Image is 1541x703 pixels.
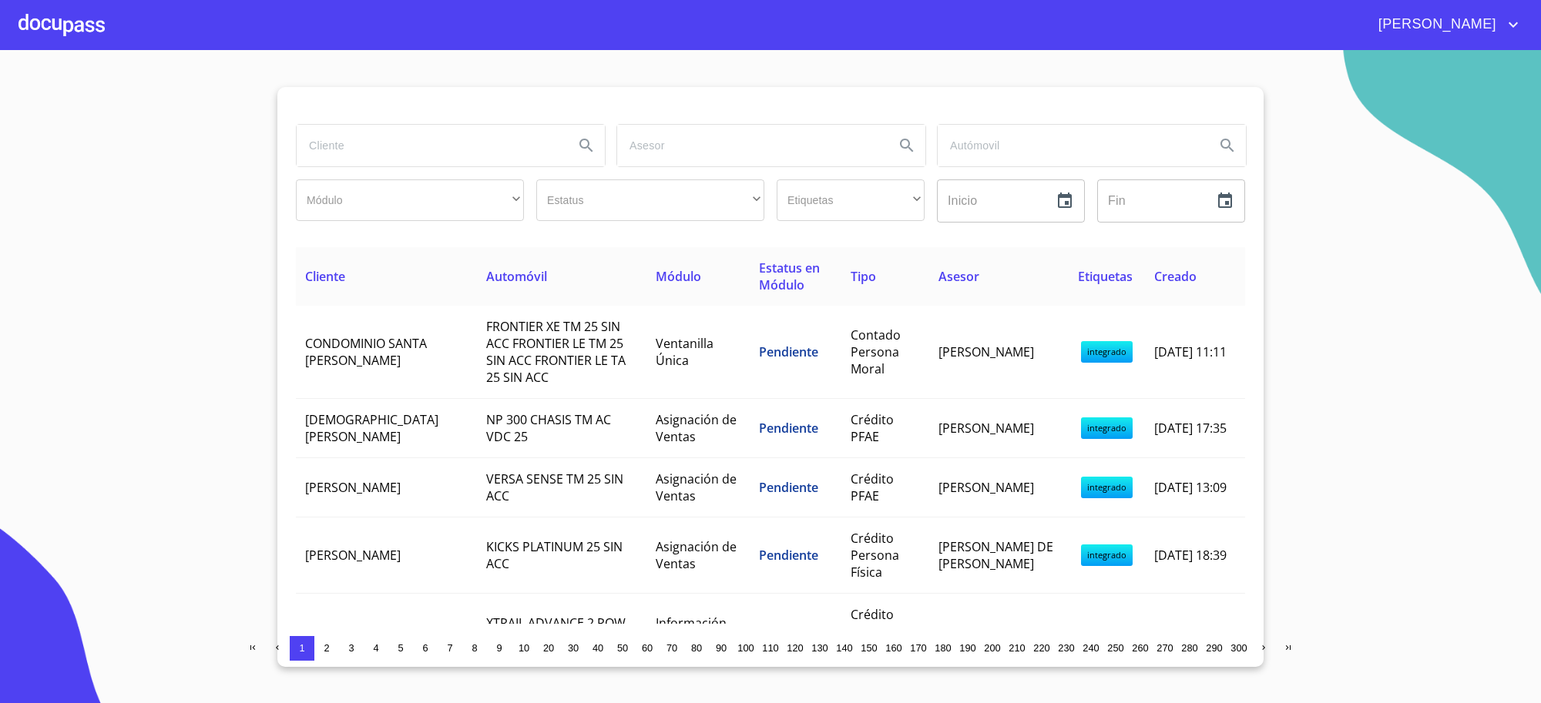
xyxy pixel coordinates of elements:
[1209,127,1246,164] button: Search
[1081,544,1133,566] span: integrado
[777,179,925,221] div: ​
[783,636,807,661] button: 120
[462,636,487,661] button: 8
[413,636,438,661] button: 6
[666,642,677,654] span: 70
[305,547,401,564] span: [PERSON_NAME]
[759,420,818,437] span: Pendiente
[486,268,547,285] span: Automóvil
[536,636,561,661] button: 20
[938,125,1203,166] input: search
[324,642,329,654] span: 2
[1079,636,1103,661] button: 240
[586,636,610,661] button: 40
[536,179,764,221] div: ​
[617,642,628,654] span: 50
[1103,636,1128,661] button: 250
[486,411,611,445] span: NP 300 CHASIS TM AC VDC 25
[642,642,653,654] span: 60
[1009,642,1025,654] span: 210
[422,642,428,654] span: 6
[1132,642,1148,654] span: 260
[660,636,684,661] button: 70
[691,642,702,654] span: 80
[716,642,727,654] span: 90
[656,335,713,369] span: Ventanilla Única
[1367,12,1523,37] button: account of current user
[851,268,876,285] span: Tipo
[398,642,403,654] span: 5
[737,642,754,654] span: 100
[1177,636,1202,661] button: 280
[1154,479,1227,496] span: [DATE] 13:09
[561,636,586,661] button: 30
[656,538,737,572] span: Asignación de Ventas
[1367,12,1504,37] span: [PERSON_NAME]
[1154,343,1227,360] span: [DATE] 11:11
[1202,636,1227,661] button: 290
[851,411,894,445] span: Crédito PFAE
[305,268,345,285] span: Cliente
[857,636,881,661] button: 150
[1078,268,1133,285] span: Etiquetas
[959,642,975,654] span: 190
[931,636,955,661] button: 180
[486,318,626,386] span: FRONTIER XE TM 25 SIN ACC FRONTIER LE TM 25 SIN ACC FRONTIER LE TA 25 SIN ACC
[938,343,1034,360] span: [PERSON_NAME]
[1230,642,1247,654] span: 300
[885,642,901,654] span: 160
[1154,547,1227,564] span: [DATE] 18:39
[339,636,364,661] button: 3
[1128,636,1153,661] button: 260
[906,636,931,661] button: 170
[305,623,401,640] span: [PERSON_NAME]
[881,636,906,661] button: 160
[305,411,438,445] span: [DEMOGRAPHIC_DATA][PERSON_NAME]
[472,642,477,654] span: 8
[364,636,388,661] button: 4
[617,125,882,166] input: search
[1081,477,1133,498] span: integrado
[1227,636,1251,661] button: 300
[447,642,452,654] span: 7
[1005,636,1029,661] button: 210
[955,636,980,661] button: 190
[759,623,818,640] span: Pendiente
[438,636,462,661] button: 7
[851,530,899,581] span: Crédito Persona Física
[938,420,1034,437] span: [PERSON_NAME]
[373,642,378,654] span: 4
[1154,623,1227,640] span: [DATE] 17:18
[759,343,818,360] span: Pendiente
[984,642,1000,654] span: 200
[568,127,605,164] button: Search
[290,636,314,661] button: 1
[811,642,828,654] span: 130
[519,642,529,654] span: 10
[610,636,635,661] button: 50
[1206,642,1222,654] span: 290
[980,636,1005,661] button: 200
[297,125,562,166] input: search
[910,642,926,654] span: 170
[656,268,701,285] span: Módulo
[496,642,502,654] span: 9
[305,479,401,496] span: [PERSON_NAME]
[388,636,413,661] button: 5
[938,268,979,285] span: Asesor
[635,636,660,661] button: 60
[709,636,734,661] button: 90
[938,623,1034,640] span: [PERSON_NAME]
[348,642,354,654] span: 3
[593,642,603,654] span: 40
[851,470,894,504] span: Crédito PFAE
[1157,642,1173,654] span: 270
[1033,642,1049,654] span: 220
[1081,417,1133,439] span: integrado
[299,642,304,654] span: 1
[296,179,524,221] div: ​
[486,614,626,648] span: XTRAIL ADVANCE 2 ROW 25 SIN ACC
[836,642,852,654] span: 140
[861,642,877,654] span: 150
[938,538,1053,572] span: [PERSON_NAME] DE [PERSON_NAME]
